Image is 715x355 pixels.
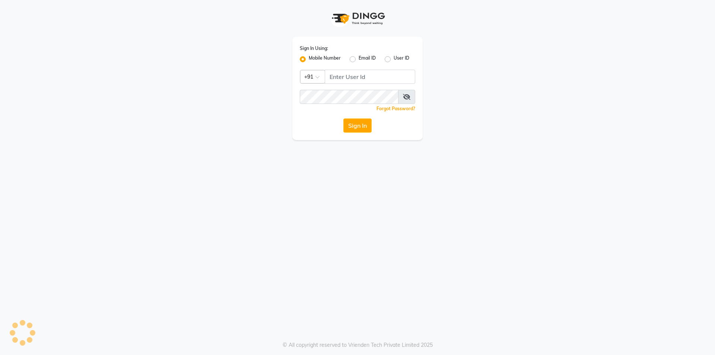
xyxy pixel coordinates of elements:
[325,70,415,84] input: Username
[300,45,328,52] label: Sign In Using:
[394,55,409,64] label: User ID
[359,55,376,64] label: Email ID
[328,7,387,29] img: logo1.svg
[300,90,398,104] input: Username
[343,118,372,133] button: Sign In
[376,106,415,111] a: Forgot Password?
[309,55,341,64] label: Mobile Number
